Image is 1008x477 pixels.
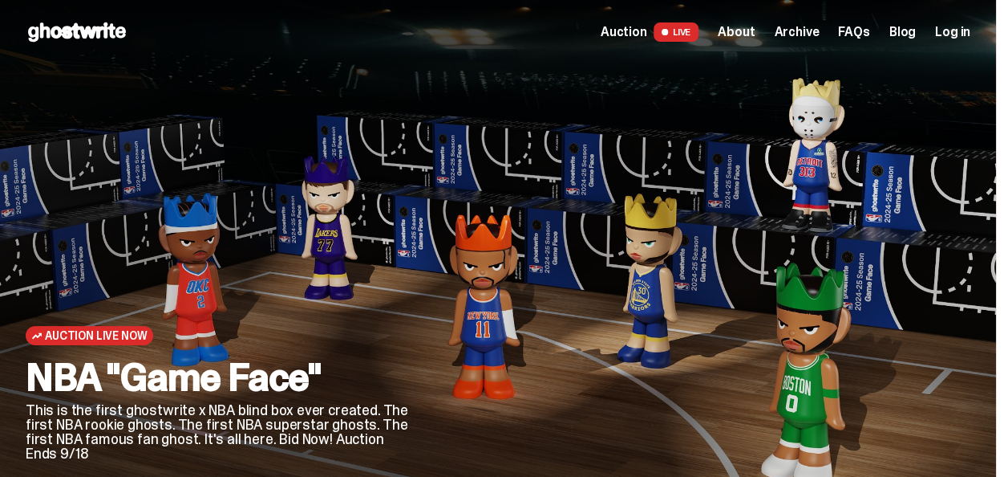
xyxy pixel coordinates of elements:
[26,403,409,461] p: This is the first ghostwrite x NBA blind box ever created. The first NBA rookie ghosts. The first...
[601,26,647,39] span: Auction
[838,26,869,39] a: FAQs
[654,22,699,42] span: LIVE
[774,26,819,39] a: Archive
[935,26,970,39] a: Log in
[45,329,147,342] span: Auction Live Now
[718,26,755,39] a: About
[601,22,698,42] a: Auction LIVE
[889,26,916,39] a: Blog
[26,358,409,397] h2: NBA "Game Face"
